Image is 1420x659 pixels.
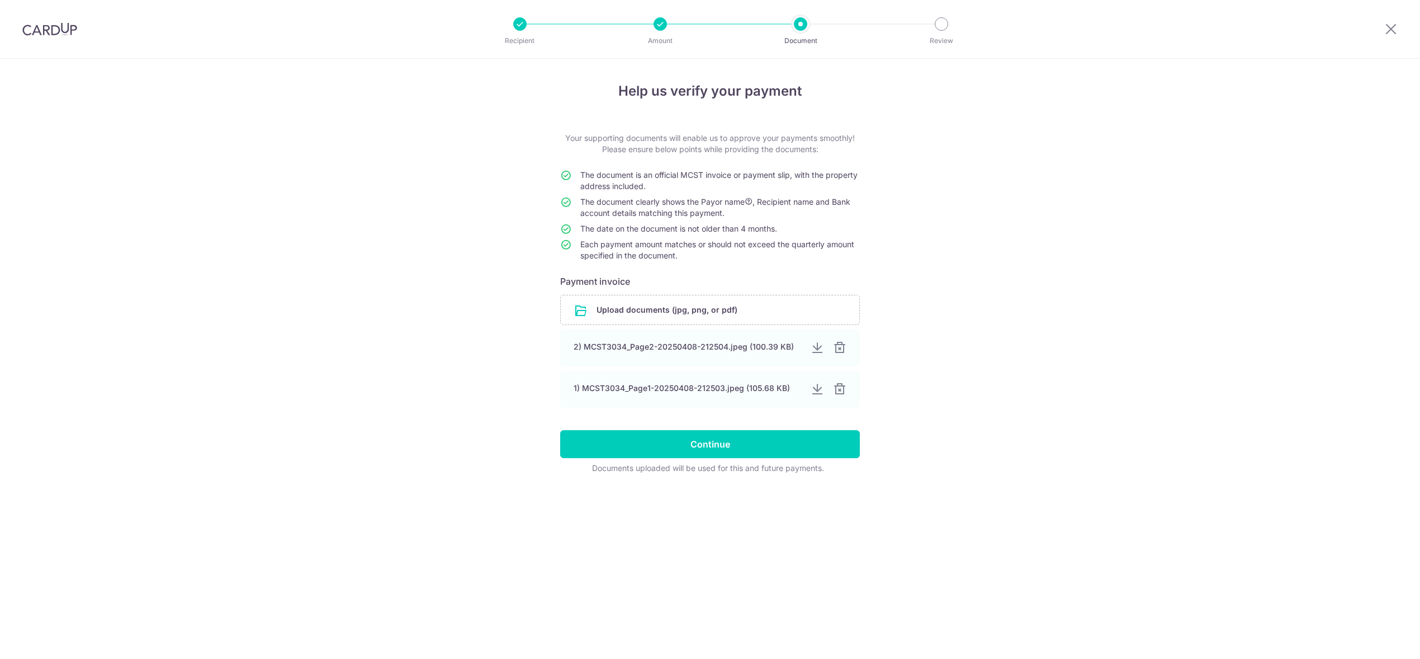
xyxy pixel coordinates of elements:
[560,133,860,155] p: Your supporting documents will enable us to approve your payments smoothly! Please ensure below p...
[580,197,850,218] span: The document clearly shows the Payor name , Recipient name and Bank account details matching this...
[580,224,777,233] span: The date on the document is not older than 4 months.
[900,35,983,46] p: Review
[759,35,842,46] p: Document
[479,35,561,46] p: Recipient
[560,295,860,325] div: Upload documents (jpg, png, or pdf)
[574,383,802,394] div: 1) MCST3034_Page1-20250408-212503.jpeg (105.68 KB)
[560,275,860,288] h6: Payment invoice
[580,239,854,260] span: Each payment amount matches or should not exceed the quarterly amount specified in the document.
[560,81,860,101] h4: Help us verify your payment
[22,22,77,36] img: CardUp
[574,341,802,352] div: 2) MCST3034_Page2-20250408-212504.jpeg (100.39 KB)
[560,430,860,458] input: Continue
[619,35,702,46] p: Amount
[580,170,858,191] span: The document is an official MCST invoice or payment slip, with the property address included.
[560,463,855,474] div: Documents uploaded will be used for this and future payments.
